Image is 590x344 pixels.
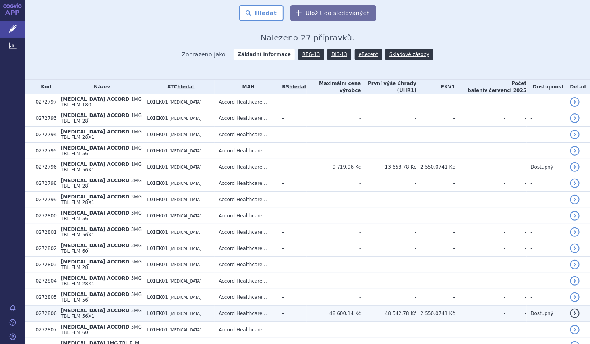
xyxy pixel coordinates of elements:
[307,110,361,127] td: -
[215,257,278,273] td: Accord Healthcare...
[31,80,56,94] th: Kód
[505,127,526,143] td: -
[570,292,580,302] a: detail
[361,306,417,322] td: 48 542,78 Kč
[170,328,201,332] span: [MEDICAL_DATA]
[170,279,201,283] span: [MEDICAL_DATA]
[416,159,455,175] td: 2 550,0741 Kč
[61,324,130,330] span: [MEDICAL_DATA] ACCORD
[170,149,201,153] span: [MEDICAL_DATA]
[307,80,361,94] th: Maximální cena výrobce
[170,263,201,267] span: [MEDICAL_DATA]
[61,243,130,248] span: [MEDICAL_DATA] ACCORD
[455,94,505,110] td: -
[31,143,56,159] td: 0272795
[416,208,455,224] td: -
[278,240,306,257] td: -
[361,110,417,127] td: -
[570,195,580,204] a: detail
[527,257,566,273] td: -
[147,213,168,219] span: L01EK01
[570,244,580,253] a: detail
[31,175,56,192] td: 0272798
[307,273,361,289] td: -
[416,94,455,110] td: -
[416,127,455,143] td: -
[215,240,278,257] td: Accord Healthcare...
[31,273,56,289] td: 0272804
[570,276,580,286] a: detail
[215,224,278,240] td: Accord Healthcare...
[31,240,56,257] td: 0272802
[455,143,505,159] td: -
[570,179,580,188] a: detail
[147,278,168,284] span: L01EK01
[455,159,505,175] td: -
[505,224,526,240] td: -
[61,324,142,335] span: 5MG TBL FLM 60
[527,110,566,127] td: -
[361,127,417,143] td: -
[147,148,168,154] span: L01EK01
[570,162,580,172] a: detail
[278,159,306,175] td: -
[278,208,306,224] td: -
[289,84,306,90] a: vyhledávání neobsahuje žádnou platnou referenční skupinu
[61,178,130,183] span: [MEDICAL_DATA] ACCORD
[278,224,306,240] td: -
[361,273,417,289] td: -
[61,145,130,151] span: [MEDICAL_DATA] ACCORD
[416,143,455,159] td: -
[215,208,278,224] td: Accord Healthcare...
[147,294,168,300] span: L01EK01
[455,322,505,338] td: -
[505,110,526,127] td: -
[61,129,130,135] span: [MEDICAL_DATA] ACCORD
[61,275,130,281] span: [MEDICAL_DATA] ACCORD
[527,143,566,159] td: -
[170,295,201,300] span: [MEDICAL_DATA]
[505,208,526,224] td: -
[31,159,56,175] td: 0272796
[170,100,201,104] span: [MEDICAL_DATA]
[177,84,194,90] a: hledat
[31,306,56,322] td: 0272806
[416,322,455,338] td: -
[570,309,580,318] a: detail
[505,159,526,175] td: -
[455,175,505,192] td: -
[147,229,168,235] span: L01EK01
[31,224,56,240] td: 0272801
[307,208,361,224] td: -
[278,257,306,273] td: -
[61,227,142,238] span: 3MG TBL FLM 56X1
[327,49,351,60] a: DIS-13
[289,84,306,90] del: hledat
[455,306,505,322] td: -
[416,306,455,322] td: 2 550,0741 Kč
[361,208,417,224] td: -
[505,192,526,208] td: -
[505,240,526,257] td: -
[215,175,278,192] td: Accord Healthcare...
[147,99,168,105] span: L01EK01
[170,133,201,137] span: [MEDICAL_DATA]
[307,175,361,192] td: -
[570,325,580,334] a: detail
[570,211,580,221] a: detail
[61,275,142,286] span: 5MG TBL FLM 28X1
[527,322,566,338] td: -
[527,208,566,224] td: -
[527,240,566,257] td: -
[61,210,130,216] span: [MEDICAL_DATA] ACCORD
[182,49,228,60] span: Zobrazeno jako:
[31,110,56,127] td: 0272793
[278,289,306,306] td: -
[455,208,505,224] td: -
[61,227,130,232] span: [MEDICAL_DATA] ACCORD
[570,146,580,156] a: detail
[416,224,455,240] td: -
[147,197,168,202] span: L01EK01
[61,129,142,140] span: 1MG TBL FLM 28X1
[361,192,417,208] td: -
